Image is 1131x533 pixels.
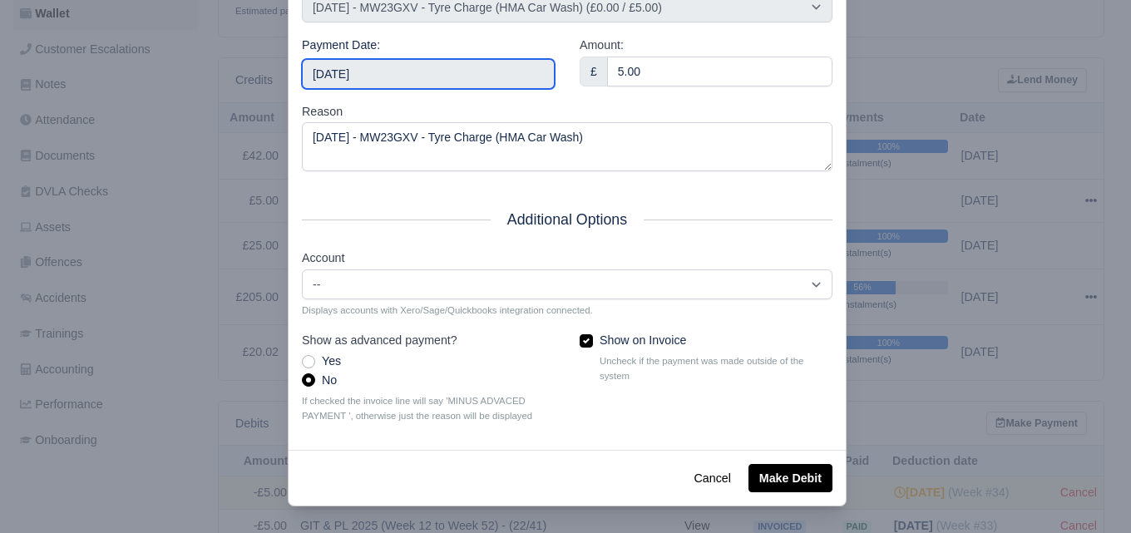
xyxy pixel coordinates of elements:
[600,353,832,383] small: Uncheck if the payment was made outside of the system
[302,102,343,121] label: Reason
[322,371,337,390] label: No
[600,331,686,350] label: Show on Invoice
[302,249,344,268] label: Account
[302,59,555,89] input: Use the arrow keys to pick a date
[302,36,380,55] label: Payment Date:
[748,464,832,492] button: Make Debit
[322,352,341,371] label: Yes
[684,464,742,492] button: Cancel
[302,331,457,350] label: Show as advanced payment?
[1048,453,1131,533] iframe: Chat Widget
[580,57,608,86] div: £
[607,57,832,86] input: 0.00
[302,211,832,229] h5: Additional Options
[302,393,555,423] small: If checked the invoice line will say 'MINUS ADVACED PAYMENT ', otherwise just the reason will be ...
[302,303,832,318] small: Displays accounts with Xero/Sage/Quickbooks integration connected.
[580,36,624,55] label: Amount:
